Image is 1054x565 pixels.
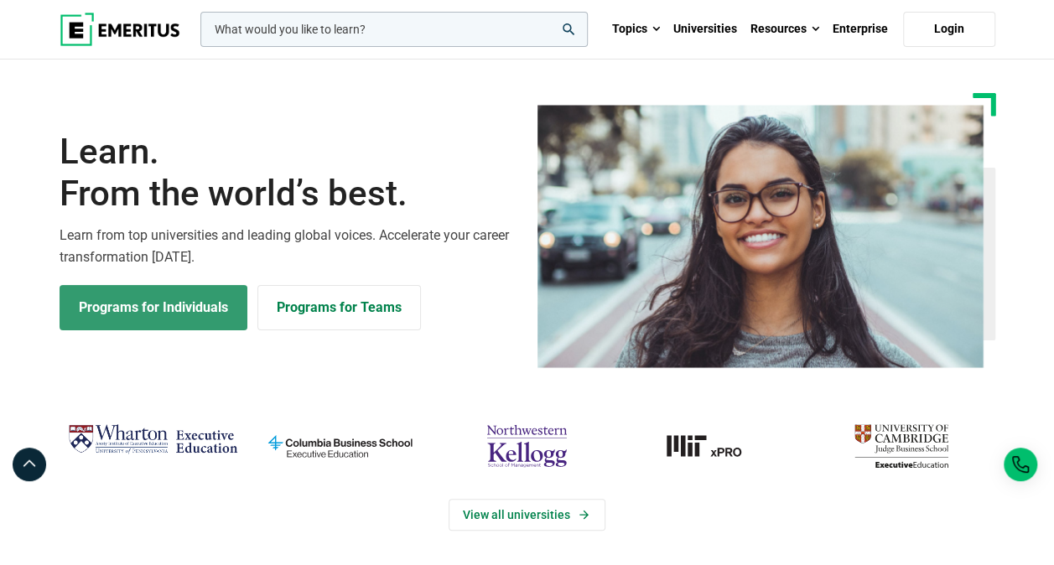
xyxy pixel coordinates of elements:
a: MIT-xPRO [629,418,799,474]
a: Explore Programs [60,285,247,330]
img: northwestern-kellogg [442,418,612,474]
a: View Universities [449,499,605,531]
p: Learn from top universities and leading global voices. Accelerate your career transformation [DATE]. [60,225,517,267]
img: Wharton Executive Education [68,418,238,460]
img: Learn from the world's best [537,105,984,368]
h1: Learn. [60,131,517,215]
img: cambridge-judge-business-school [816,418,986,474]
span: From the world’s best. [60,173,517,215]
a: Explore for Business [257,285,421,330]
img: MIT xPRO [629,418,799,474]
img: columbia-business-school [255,418,425,474]
input: woocommerce-product-search-field-0 [200,12,588,47]
a: Login [903,12,995,47]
